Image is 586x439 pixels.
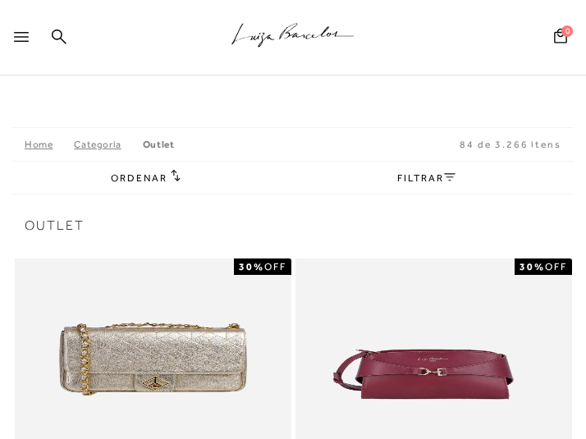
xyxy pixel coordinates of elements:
[397,172,455,184] a: FILTRAR
[561,25,573,37] span: 0
[143,139,175,150] a: Outlet
[111,172,167,184] span: Ordenar
[239,261,264,272] strong: 30%
[25,219,561,232] span: Outlet
[25,139,74,150] a: Home
[549,27,572,49] button: 0
[460,139,561,150] span: 84 de 3.266 itens
[74,139,142,150] a: Categoria
[264,261,286,272] span: OFF
[520,261,545,272] strong: 30%
[545,261,567,272] span: OFF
